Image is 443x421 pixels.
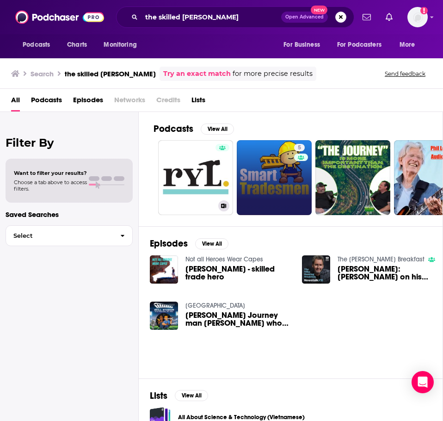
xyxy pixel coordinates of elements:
[201,124,234,135] button: View All
[73,93,103,111] a: Episodes
[407,7,428,27] span: Logged in as ILATeam
[420,7,428,14] svg: Add a profile image
[104,38,136,51] span: Monitoring
[163,68,231,79] a: Try an exact match
[185,311,291,327] span: [PERSON_NAME] Journey man [PERSON_NAME] who has created a clothing line for Skilled trades workers
[67,38,87,51] span: Charts
[6,233,113,239] span: Select
[185,302,245,310] a: Skill Stadium
[407,7,428,27] img: User Profile
[14,170,87,176] span: Want to filter your results?
[156,93,180,111] span: Credits
[185,311,291,327] a: Pete Zeppetella Journey man carpenter who has created a clothing line for Skilled trades workers
[393,36,427,54] button: open menu
[116,6,354,28] div: Search podcasts, credits, & more...
[338,255,425,263] a: The Mike Hosking Breakfast
[175,390,208,401] button: View All
[337,38,381,51] span: For Podcasters
[65,69,156,78] h3: the skilled [PERSON_NAME]
[6,225,133,246] button: Select
[11,93,20,111] a: All
[14,179,87,192] span: Choose a tab above to access filters.
[400,38,415,51] span: More
[359,9,375,25] a: Show notifications dropdown
[191,93,205,111] a: Lists
[302,255,330,284] img: Sean Wood: Tauranga carpenter on his struggles with Immigration NZ to bring in skilled foreign wo...
[162,202,215,210] h3: Remodel Your Life-
[16,36,62,54] button: open menu
[97,36,148,54] button: open menu
[142,10,281,25] input: Search podcasts, credits, & more...
[150,390,208,402] a: ListsView All
[331,36,395,54] button: open menu
[382,70,428,78] button: Send feedback
[195,238,228,249] button: View All
[158,140,233,215] a: Remodel Your Life-
[31,69,54,78] h3: Search
[6,210,133,219] p: Saved Searches
[23,38,50,51] span: Podcasts
[311,6,327,14] span: New
[154,123,234,135] a: PodcastsView All
[237,140,312,215] a: 5
[283,38,320,51] span: For Business
[150,255,178,284] img: Carpenter Carl - skilled trade hero
[185,265,291,281] a: Carpenter Carl - skilled trade hero
[150,302,178,330] img: Pete Zeppetella Journey man carpenter who has created a clothing line for Skilled trades workers
[150,238,188,249] h2: Episodes
[298,143,301,153] span: 5
[281,12,328,23] button: Open AdvancedNew
[185,265,291,281] span: [PERSON_NAME] - skilled trade hero
[185,255,263,263] a: Not all Heroes Wear Capes
[277,36,332,54] button: open menu
[382,9,396,25] a: Show notifications dropdown
[15,8,104,26] img: Podchaser - Follow, Share and Rate Podcasts
[233,68,313,79] span: for more precise results
[114,93,145,111] span: Networks
[412,371,434,393] div: Open Intercom Messenger
[6,136,133,149] h2: Filter By
[285,15,324,19] span: Open Advanced
[154,123,193,135] h2: Podcasts
[61,36,92,54] a: Charts
[31,93,62,111] a: Podcasts
[338,265,443,281] span: [PERSON_NAME]: [PERSON_NAME] on his struggles with Immigration NZ to bring in skilled [DEMOGRAPHI...
[150,238,228,249] a: EpisodesView All
[150,390,167,402] h2: Lists
[338,265,443,281] a: Sean Wood: Tauranga carpenter on his struggles with Immigration NZ to bring in skilled foreign wo...
[294,144,305,151] a: 5
[407,7,428,27] button: Show profile menu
